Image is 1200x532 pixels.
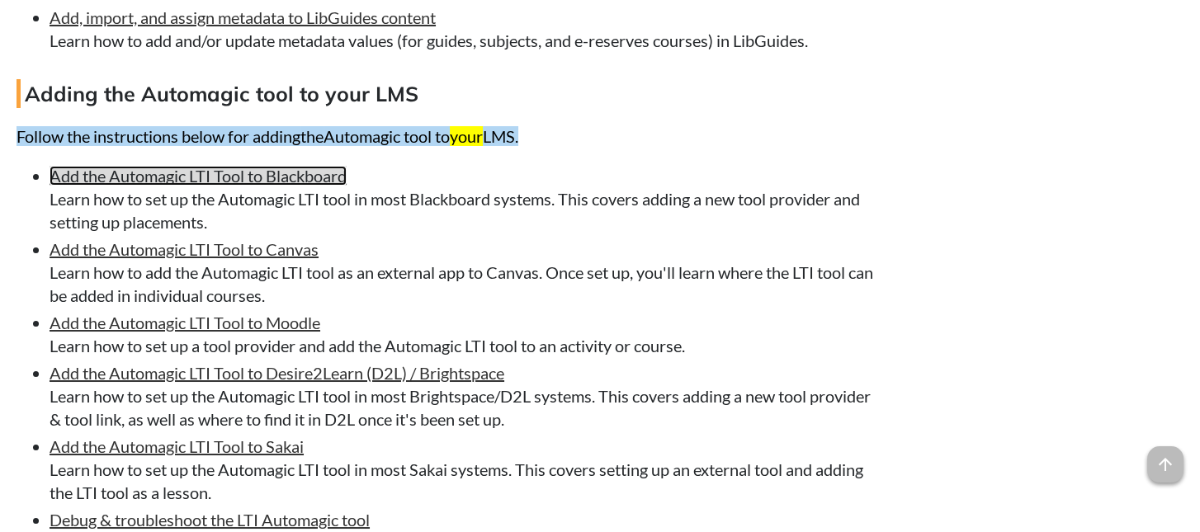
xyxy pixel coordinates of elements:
msreadoutspan: Automagic tool to LMS. [324,126,518,146]
li: Learn how to set up the Automagic LTI tool in most Brightspace/D2L systems. This covers adding a ... [50,361,880,431]
msreadoutspan: Follow the instructions below for adding [17,126,300,146]
h4: Adding the Automagic tool to your LMS [17,79,880,108]
li: Learn how to set up the Automagic LTI tool in most Sakai systems. This covers setting up an exter... [50,435,880,504]
li: Learn how to add and/or update metadata values (for guides, subjects, and e-reserves courses) in ... [50,6,880,52]
a: Add the Automagic LTI Tool to Desire2Learn (D2L) / Brightspace [50,363,504,383]
msreadoutspan: the [300,126,324,146]
li: Learn how to set up the Automagic LTI tool in most Blackboard systems. This covers adding a new t... [50,164,880,233]
li: Learn how to set up a tool provider and add the Automagic LTI tool to an activity or course. [50,311,880,357]
a: Add the Automagic LTI Tool to Blackboard [50,166,347,186]
a: Add the Automagic LTI Tool to Moodle [50,313,320,332]
a: Add the Automagic LTI Tool to Canvas [50,239,319,259]
a: Debug & troubleshoot the LTI Automagic tool [50,510,370,530]
li: Learn how to add the Automagic LTI tool as an external app to Canvas. Once set up, you'll learn w... [50,238,880,307]
msreadoutspan: your [450,126,483,146]
a: Add, import, and assign metadata to LibGuides content [50,7,436,27]
a: arrow_upward [1147,448,1183,468]
a: Add the Automagic LTI Tool to Sakai [50,436,304,456]
span: arrow_upward [1147,446,1183,483]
